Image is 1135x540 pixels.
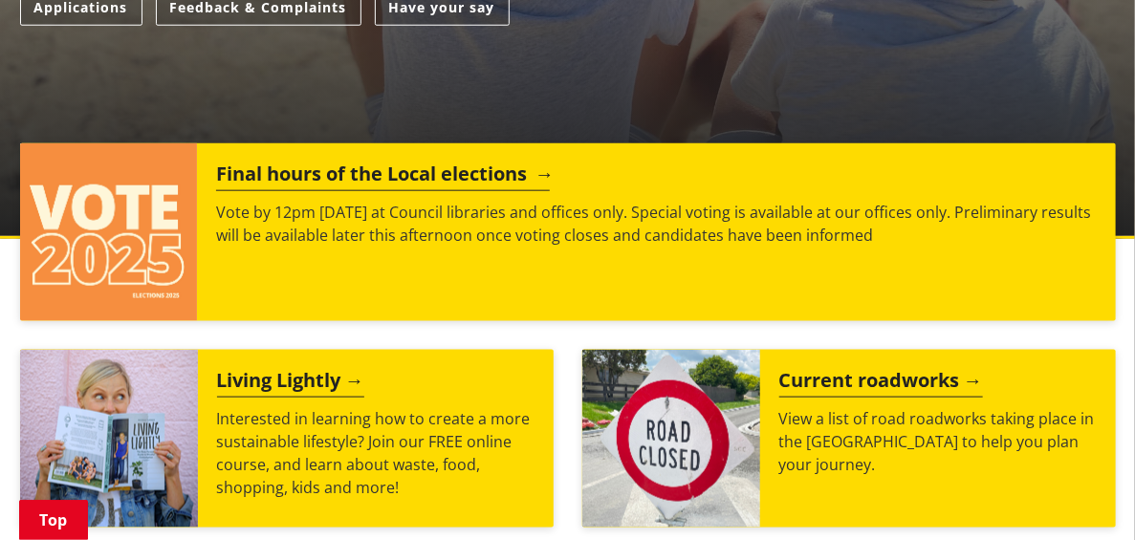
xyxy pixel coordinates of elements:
[20,143,198,321] img: Vote 2025
[217,407,535,499] p: Interested in learning how to create a more sustainable lifestyle? Join our FREE online course, a...
[20,350,554,528] a: Living Lightly Interested in learning how to create a more sustainable lifestyle? Join our FREE o...
[1047,460,1116,529] iframe: Messenger Launcher
[19,500,88,540] a: Top
[582,350,760,528] img: Road closed sign
[779,407,1097,476] p: View a list of road roadworks taking place in the [GEOGRAPHIC_DATA] to help you plan your journey.
[20,350,198,528] img: Mainstream Green Workshop Series
[20,143,1116,321] a: Final hours of the Local elections Vote by 12pm [DATE] at Council libraries and offices only. Spe...
[216,162,550,191] h2: Final hours of the Local elections
[216,201,1096,247] p: Vote by 12pm [DATE] at Council libraries and offices only. Special voting is available at our off...
[779,369,983,398] h2: Current roadworks
[582,350,1116,528] a: Current roadworks View a list of road roadworks taking place in the [GEOGRAPHIC_DATA] to help you...
[217,369,364,398] h2: Living Lightly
